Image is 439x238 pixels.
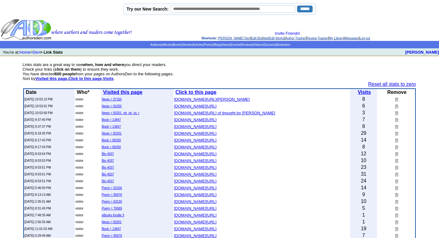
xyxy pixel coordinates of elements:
a: Reviews [241,43,253,46]
a: Poem = 95976 [102,193,122,196]
a: [DOMAIN_NAME][URL] [174,165,217,170]
font: [DATE] 8:17:43 PM [24,145,51,149]
a: Home [20,50,30,55]
font: visitor [75,118,83,121]
td: 31 [350,171,377,178]
a: Bio 4037 [102,166,114,169]
a: Stories [182,43,192,46]
a: Poem = 92336 [102,186,122,190]
img: Remove this link [394,131,398,136]
b: , [35,76,68,81]
font: [DATE] 8:03:51 PM [24,179,51,183]
font: [DATE] 8:18:35 PM [24,132,51,135]
font: visitor [75,104,83,108]
img: Remove this link [394,104,398,108]
a: Poem = 76589 [102,207,122,210]
font: [DOMAIN_NAME][URL] [174,131,217,136]
font: You're at: > [3,50,63,55]
font: [DOMAIN_NAME][URL] [174,165,217,170]
b: [PERSON_NAME] [405,50,439,55]
a: Click to this page [68,76,102,81]
a: Poetry [204,43,213,46]
font: visitor [75,98,83,101]
td: 1 [350,212,377,218]
font: [DOMAIN_NAME][URL] [174,172,217,177]
a: eBooks [162,43,172,46]
a: [DOMAIN_NAME][URL] [174,226,217,231]
font: visitor [75,111,83,115]
a: [DOMAIN_NAME][URL] [174,171,217,177]
b: , [68,76,103,81]
td: 10 [350,157,377,164]
td: 7 [350,116,377,123]
a: [DOMAIN_NAME][URL] of thought by [PERSON_NAME] [174,110,275,115]
b: Remove [387,90,406,95]
img: Remove this link [394,186,398,190]
font: [DATE] 2:56:35 AM [24,220,51,224]
a: News = 50251, nb_sb_ss_r [102,111,139,115]
a: [DOMAIN_NAME][URL] [174,192,217,197]
a: Bookstore [276,43,290,46]
img: Remove this link [394,220,398,224]
a: Book = 13847 [102,125,121,128]
font: visitor [75,166,83,169]
a: [DOMAIN_NAME][URL] [174,205,217,211]
font: [DATE] 8:03:51 PM [24,166,51,169]
a: Poem = 63130 [102,200,122,203]
td: 3 [350,109,377,116]
td: 9 [350,191,377,198]
a: [DOMAIN_NAME][URL] [174,219,217,224]
a: Visits [358,90,371,95]
font: [DATE] 2:35:01 AM [24,200,51,203]
img: Remove this link [394,192,398,197]
a: [DOMAIN_NAME][URL] [174,158,217,163]
font: [DOMAIN_NAME][URL] [174,186,217,190]
a: Success [264,43,275,46]
a: Videos [253,43,263,46]
font: [DATE] 11:01:02 AM [24,227,52,231]
a: [DOMAIN_NAME][URL] [174,233,217,238]
font: [DOMAIN_NAME][URL][PERSON_NAME] [174,97,250,102]
img: Remove this link [394,138,398,143]
font: [DATE] 10:53:01 PM [24,104,53,108]
font: [DOMAIN_NAME][URL] [174,213,217,218]
td: 6 [350,103,377,109]
font: visitor [75,145,83,149]
img: Remove this link [394,117,398,122]
font: [DATE] 10:53:13 PM [24,98,53,101]
font: visitor [75,152,83,156]
a: Articles [193,43,203,46]
a: [DOMAIN_NAME][URL] [174,178,217,183]
img: Remove this link [394,179,398,183]
a: [PERSON_NAME] Den [218,37,250,40]
label: Try our New Search: [127,7,169,11]
td: 1 [350,218,377,225]
a: Books [173,43,182,46]
font: [DATE] 6:29:49 AM [24,234,51,237]
font: [DATE] 8:03:54 PM [24,152,51,156]
a: Authors [150,43,161,46]
a: [DOMAIN_NAME][URL] [174,103,217,108]
b: 600 people [55,72,75,76]
a: News [222,43,230,46]
a: News = 37150 [102,98,121,101]
a: News = 50331 [102,132,121,135]
td: 8 [350,96,377,103]
img: Remove this link [394,97,398,102]
div: : | | | | | | | [133,31,438,40]
a: Messages [345,37,359,40]
font: [DOMAIN_NAME][URL] [174,138,217,143]
td: 5 [350,205,377,212]
font: [DOMAIN_NAME][URL] [174,152,217,156]
b: Click to this page [175,90,216,95]
font: [DATE] 8:03:53 PM [24,159,51,162]
a: Book = 80250 [102,139,121,142]
a: [DOMAIN_NAME][URL] [174,212,217,218]
a: [DOMAIN_NAME][URL] [174,199,217,204]
a: Poem = 95976 [102,234,122,237]
font: [DOMAIN_NAME][URL] [174,104,217,108]
a: Book = 13847 [102,227,121,231]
